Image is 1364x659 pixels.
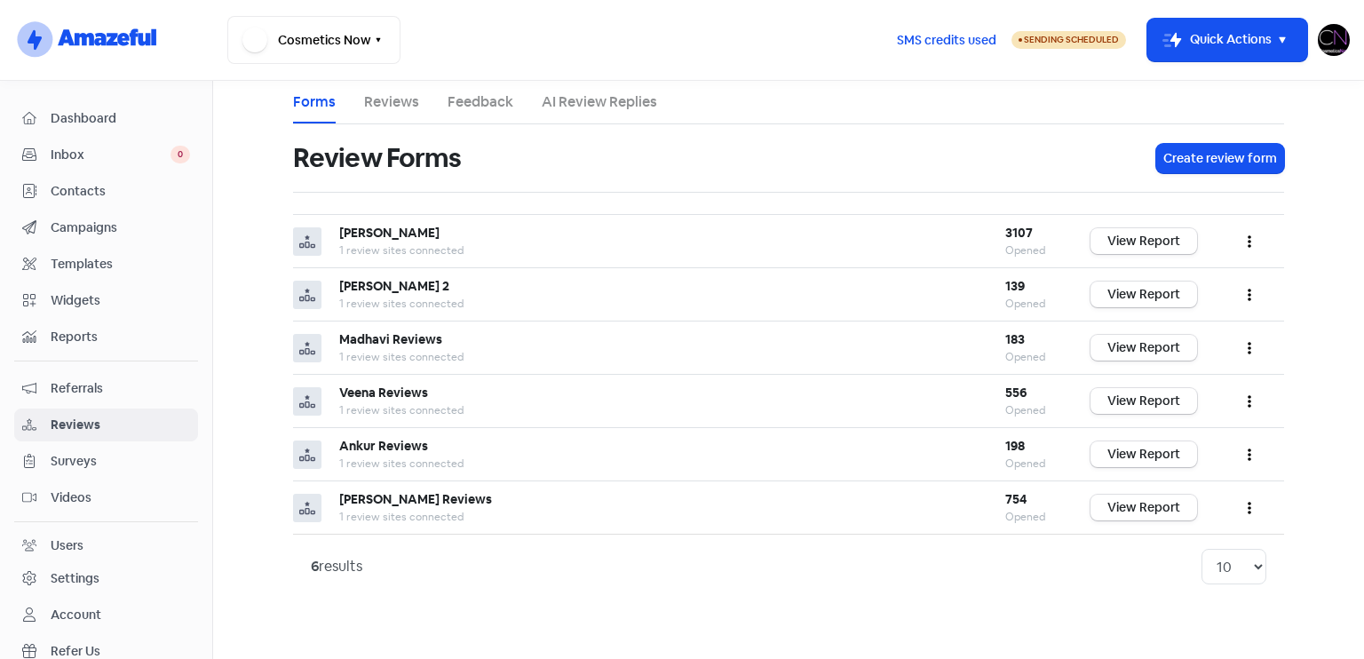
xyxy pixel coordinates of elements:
[542,91,657,113] a: AI Review Replies
[1005,278,1025,294] b: 139
[51,109,190,128] span: Dashboard
[51,488,190,507] span: Videos
[51,379,190,398] span: Referrals
[14,409,198,441] a: Reviews
[1005,349,1055,365] div: Opened
[1156,144,1284,173] button: Create review form
[339,457,464,471] span: 1 review sites connected
[293,91,336,113] a: Forms
[897,31,996,50] span: SMS credits used
[51,146,170,164] span: Inbox
[339,297,464,311] span: 1 review sites connected
[339,510,464,524] span: 1 review sites connected
[14,372,198,405] a: Referrals
[227,16,400,64] button: Cosmetics Now
[293,130,461,187] h1: Review Forms
[14,321,198,353] a: Reports
[1005,438,1025,454] b: 198
[339,331,442,347] b: Madhavi Reviews
[882,29,1011,48] a: SMS credits used
[14,248,198,281] a: Templates
[1024,34,1119,45] span: Sending Scheduled
[339,350,464,364] span: 1 review sites connected
[51,452,190,471] span: Surveys
[339,438,428,454] b: Ankur Reviews
[51,416,190,434] span: Reviews
[51,291,190,310] span: Widgets
[339,225,440,241] b: [PERSON_NAME]
[51,218,190,237] span: Campaigns
[1090,335,1197,361] a: View Report
[14,445,198,478] a: Surveys
[14,175,198,208] a: Contacts
[170,146,190,163] span: 0
[448,91,513,113] a: Feedback
[1090,228,1197,254] a: View Report
[311,557,319,576] strong: 6
[1011,29,1126,51] a: Sending Scheduled
[1005,385,1027,401] b: 556
[1005,331,1025,347] b: 183
[1005,242,1055,258] div: Opened
[1005,491,1027,507] b: 754
[1090,495,1197,520] a: View Report
[51,536,83,555] div: Users
[14,481,198,514] a: Videos
[1147,19,1307,61] button: Quick Actions
[311,556,362,577] div: results
[1090,441,1197,467] a: View Report
[339,491,492,507] b: [PERSON_NAME] Reviews
[339,403,464,417] span: 1 review sites connected
[1318,24,1350,56] img: User
[1005,402,1055,418] div: Opened
[1005,225,1033,241] b: 3107
[14,599,198,631] a: Account
[51,569,99,588] div: Settings
[14,211,198,244] a: Campaigns
[14,529,198,562] a: Users
[339,243,464,258] span: 1 review sites connected
[14,284,198,317] a: Widgets
[1005,296,1055,312] div: Opened
[364,91,419,113] a: Reviews
[51,182,190,201] span: Contacts
[14,102,198,135] a: Dashboard
[1090,388,1197,414] a: View Report
[51,606,101,624] div: Account
[1289,588,1346,641] iframe: chat widget
[339,385,428,401] b: Veena Reviews
[1005,456,1055,472] div: Opened
[14,139,198,171] a: Inbox 0
[339,278,449,294] b: [PERSON_NAME] 2
[1090,282,1197,307] a: View Report
[14,562,198,595] a: Settings
[51,328,190,346] span: Reports
[51,255,190,274] span: Templates
[1005,509,1055,525] div: Opened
